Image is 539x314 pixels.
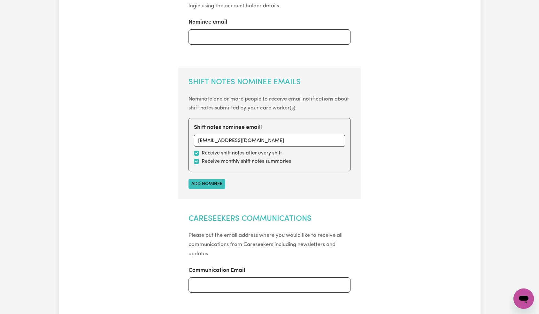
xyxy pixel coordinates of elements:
button: Add nominee [189,179,225,189]
h2: Shift Notes Nominee Emails [189,78,350,87]
label: Receive shift notes after every shift [202,149,282,157]
h2: Careseekers Communications [189,214,350,224]
iframe: Button to launch messaging window [513,288,534,309]
label: Shift notes nominee email 1 [194,123,263,132]
label: Nominee email [189,18,227,26]
small: Please put the email address where you would like to receive all communications from Careseekers ... [189,233,343,257]
label: Communication Email [189,266,245,275]
label: Receive monthly shift notes summaries [202,158,291,165]
small: Nominate one or more people to receive email notifications about shift notes submitted by your ca... [189,96,349,111]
